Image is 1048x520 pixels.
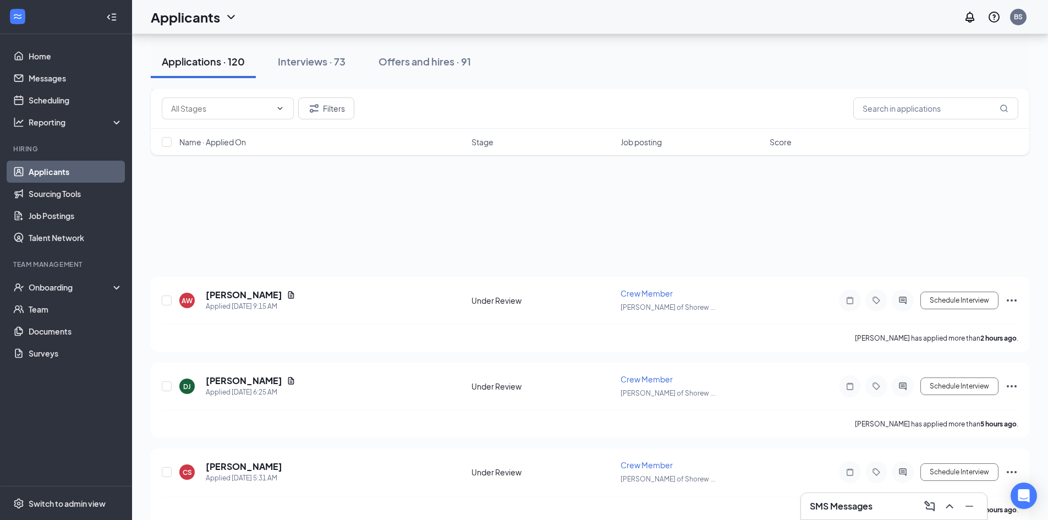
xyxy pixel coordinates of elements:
svg: ActiveChat [896,382,909,391]
h5: [PERSON_NAME] [206,461,282,473]
svg: ComposeMessage [923,500,936,513]
span: Crew Member [621,288,673,298]
svg: ActiveChat [896,296,909,305]
a: Surveys [29,342,123,364]
a: Job Postings [29,205,123,227]
svg: Minimize [963,500,976,513]
span: Crew Member [621,374,673,384]
input: All Stages [171,102,271,114]
div: AW [182,296,193,305]
svg: Collapse [106,12,117,23]
svg: Filter [308,102,321,115]
div: DJ [183,382,191,391]
div: Applied [DATE] 5:31 AM [206,473,282,484]
p: [PERSON_NAME] has applied more than . [855,419,1018,429]
h5: [PERSON_NAME] [206,289,282,301]
svg: Document [287,291,295,299]
div: Offers and hires · 91 [378,54,471,68]
b: 2 hours ago [980,334,1017,342]
svg: WorkstreamLogo [12,11,23,22]
button: Schedule Interview [920,377,998,395]
svg: Analysis [13,117,24,128]
svg: Document [287,376,295,385]
a: Applicants [29,161,123,183]
svg: ChevronDown [276,104,284,113]
svg: QuestionInfo [987,10,1001,24]
a: Documents [29,320,123,342]
span: Crew Member [621,460,673,470]
svg: Note [843,296,857,305]
div: Under Review [471,381,614,392]
svg: Tag [870,468,883,477]
span: [PERSON_NAME] of Shorew ... [621,389,715,397]
svg: Ellipses [1005,294,1018,307]
div: Team Management [13,260,120,269]
svg: Settings [13,498,24,509]
svg: UserCheck [13,282,24,293]
div: Onboarding [29,282,113,293]
div: CS [183,468,192,477]
svg: ChevronDown [224,10,238,24]
a: Team [29,298,123,320]
svg: Tag [870,296,883,305]
input: Search in applications [853,97,1018,119]
svg: Tag [870,382,883,391]
a: Scheduling [29,89,123,111]
div: Reporting [29,117,123,128]
p: [PERSON_NAME] has applied more than . [855,333,1018,343]
button: ComposeMessage [921,497,939,515]
svg: Ellipses [1005,466,1018,479]
span: [PERSON_NAME] of Shorew ... [621,475,715,483]
button: Schedule Interview [920,292,998,309]
span: Name · Applied On [179,136,246,147]
div: Open Intercom Messenger [1011,483,1037,509]
a: Talent Network [29,227,123,249]
div: Applied [DATE] 6:25 AM [206,387,295,398]
svg: ChevronUp [943,500,956,513]
a: Messages [29,67,123,89]
span: Stage [471,136,493,147]
div: Under Review [471,295,614,306]
div: Hiring [13,144,120,154]
h1: Applicants [151,8,220,26]
button: Minimize [961,497,978,515]
span: Job posting [621,136,662,147]
button: Schedule Interview [920,463,998,481]
div: Under Review [471,467,614,478]
div: Interviews · 73 [278,54,345,68]
div: Switch to admin view [29,498,106,509]
a: Sourcing Tools [29,183,123,205]
svg: Note [843,382,857,391]
svg: ActiveChat [896,468,909,477]
div: Applications · 120 [162,54,245,68]
h3: SMS Messages [810,500,873,512]
a: Home [29,45,123,67]
svg: Note [843,468,857,477]
button: ChevronUp [941,497,958,515]
b: 5 hours ago [980,420,1017,428]
span: [PERSON_NAME] of Shorew ... [621,303,715,311]
span: Score [770,136,792,147]
button: Filter Filters [298,97,354,119]
div: BS [1014,12,1023,21]
div: Applied [DATE] 9:15 AM [206,301,295,312]
h5: [PERSON_NAME] [206,375,282,387]
b: 6 hours ago [980,506,1017,514]
svg: Notifications [963,10,976,24]
svg: MagnifyingGlass [1000,104,1008,113]
svg: Ellipses [1005,380,1018,393]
